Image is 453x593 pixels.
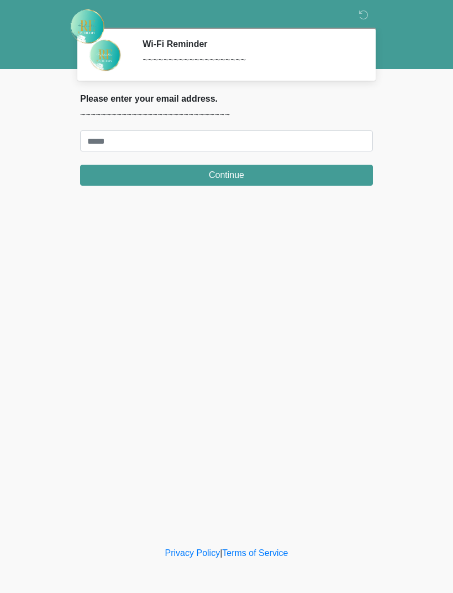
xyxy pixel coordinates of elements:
[165,548,220,558] a: Privacy Policy
[222,548,288,558] a: Terms of Service
[80,165,373,186] button: Continue
[80,93,373,104] h2: Please enter your email address.
[220,548,222,558] a: |
[69,8,106,45] img: Rehydrate Aesthetics & Wellness Logo
[88,39,122,72] img: Agent Avatar
[80,108,373,122] p: ~~~~~~~~~~~~~~~~~~~~~~~~~~~~~
[143,54,356,67] div: ~~~~~~~~~~~~~~~~~~~~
